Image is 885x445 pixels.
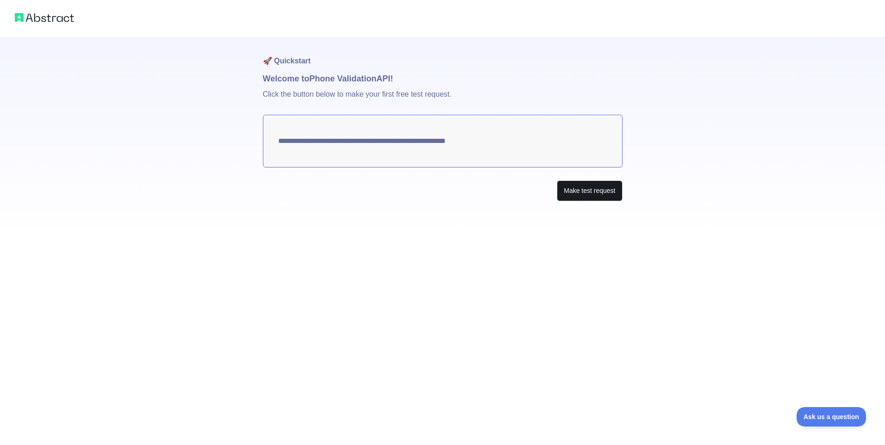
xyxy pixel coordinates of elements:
[263,72,623,85] h1: Welcome to Phone Validation API!
[15,11,74,24] img: Abstract logo
[557,180,622,201] button: Make test request
[263,37,623,72] h1: 🚀 Quickstart
[797,407,866,426] iframe: Toggle Customer Support
[263,85,623,115] p: Click the button below to make your first free test request.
